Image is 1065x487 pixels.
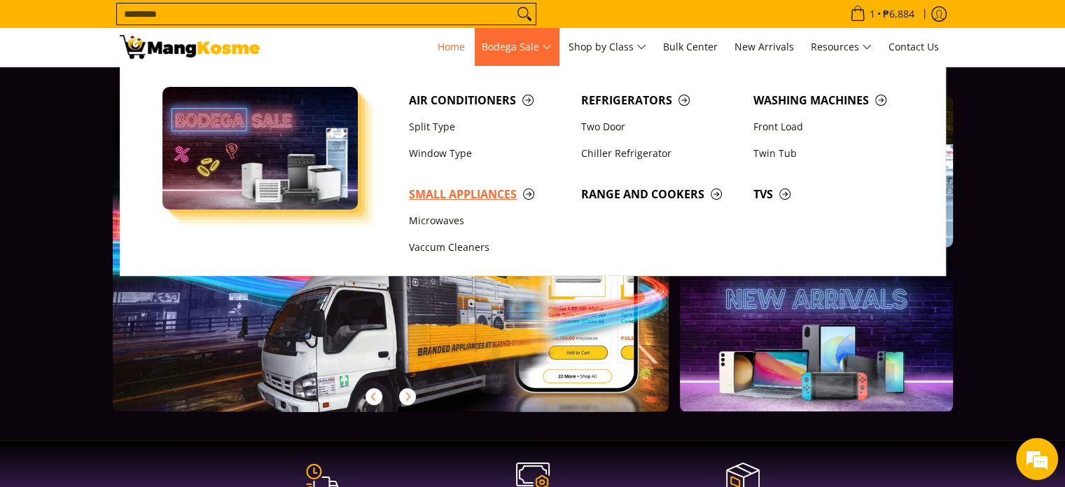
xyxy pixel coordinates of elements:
a: Bodega Sale [475,28,559,66]
a: Front Load [746,114,919,140]
a: Chiller Refrigerator [574,140,746,167]
span: Range and Cookers [581,186,739,203]
a: Small Appliances [402,181,574,207]
a: Window Type [402,140,574,167]
span: Contact Us [889,40,939,53]
a: Twin Tub [746,140,919,167]
a: Home [431,28,472,66]
button: Next [392,381,423,412]
span: TVs [753,186,912,203]
a: More [113,95,714,434]
span: Washing Machines [753,92,912,109]
span: Small Appliances [409,186,567,203]
span: Air Conditioners [409,92,567,109]
a: New Arrivals [728,28,801,66]
span: Home [438,40,465,53]
button: Search [513,4,536,25]
span: • [846,6,919,22]
a: Bulk Center [656,28,725,66]
a: Split Type [402,114,574,140]
button: Previous [359,381,389,412]
span: Shop by Class [569,39,646,56]
a: Microwaves [402,207,574,234]
a: TVs [746,181,919,207]
span: 1 [868,9,877,19]
a: Resources [804,28,879,66]
a: Two Door [574,114,746,140]
a: Refrigerators [574,87,746,114]
span: Bulk Center [663,40,718,53]
a: Shop by Class [562,28,653,66]
a: Vaccum Cleaners [402,235,574,261]
img: Mang Kosme: Your Home Appliances Warehouse Sale Partner! [120,35,260,59]
img: Bodega Sale [162,87,359,210]
a: Washing Machines [746,87,919,114]
span: New Arrivals [735,40,794,53]
span: Refrigerators [581,92,739,109]
a: Contact Us [882,28,946,66]
span: ₱6,884 [881,9,917,19]
a: Air Conditioners [402,87,574,114]
a: Range and Cookers [574,181,746,207]
span: Resources [811,39,872,56]
span: Bodega Sale [482,39,552,56]
nav: Main Menu [274,28,946,66]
